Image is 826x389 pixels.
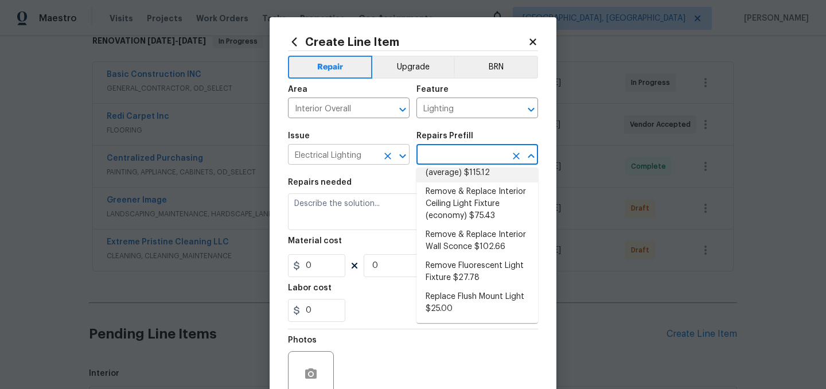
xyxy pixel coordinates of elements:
button: Repair [288,56,372,79]
button: Upgrade [372,56,454,79]
li: Remove & Replace Interior Ceiling Light Fixture (economy) $75.43 [416,182,538,225]
button: Open [395,102,411,118]
h5: Photos [288,336,317,344]
button: Close [523,148,539,164]
h5: Issue [288,132,310,140]
h5: Feature [416,85,449,94]
li: Remove Fluorescent Light Fixture $27.78 [416,256,538,287]
button: BRN [454,56,538,79]
h5: Labor cost [288,284,332,292]
li: Replace Flush Mount Light $25.00 [416,287,538,318]
h2: Create Line Item [288,36,528,48]
button: Open [395,148,411,164]
h5: Material cost [288,237,342,245]
button: Open [523,102,539,118]
li: Remove & Replace Interior Wall Sconce $102.66 [416,225,538,256]
button: Clear [380,148,396,164]
button: Clear [508,148,524,164]
h5: Repairs Prefill [416,132,473,140]
h5: Repairs needed [288,178,352,186]
h5: Area [288,85,307,94]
